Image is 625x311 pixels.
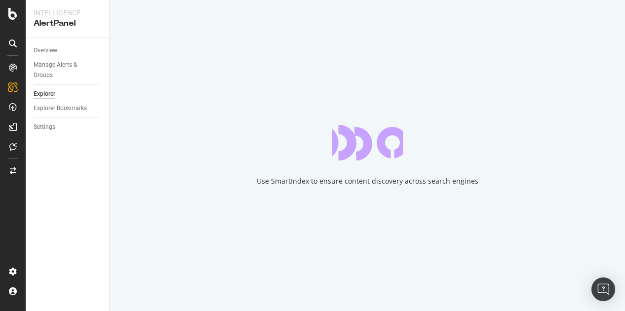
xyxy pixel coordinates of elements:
a: Explorer Bookmarks [34,103,102,114]
div: Manage Alerts & Groups [34,60,93,80]
div: Open Intercom Messenger [591,277,615,301]
div: Settings [34,122,55,132]
div: Explorer [34,89,55,99]
a: Overview [34,45,102,56]
div: Use SmartIndex to ensure content discovery across search engines [257,176,478,186]
div: Intelligence [34,8,101,18]
a: Settings [34,122,102,132]
div: animation [332,125,403,160]
a: Explorer [34,89,102,99]
div: Explorer Bookmarks [34,103,87,114]
div: Overview [34,45,57,56]
div: AlertPanel [34,18,101,29]
a: Manage Alerts & Groups [34,60,102,80]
